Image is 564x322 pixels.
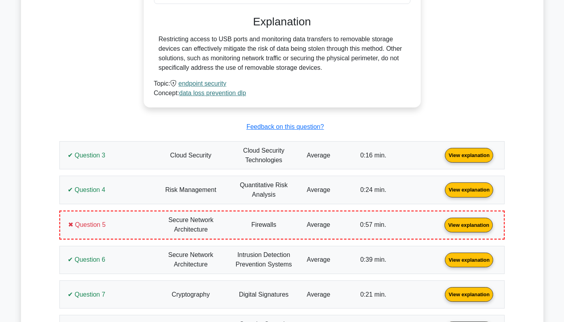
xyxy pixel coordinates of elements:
[179,90,246,96] a: data loss prevention dlp
[159,15,406,29] h3: Explanation
[441,221,496,228] a: View explanation
[154,79,410,88] div: Topic:
[154,88,410,98] div: Concept:
[442,151,496,158] a: View explanation
[247,123,324,130] a: Feedback on this question?
[442,186,496,193] a: View explanation
[442,291,496,297] a: View explanation
[159,34,406,73] div: Restricting access to USB ports and monitoring data transfers to removable storage devices can ef...
[442,256,496,263] a: View explanation
[179,80,226,87] a: endpoint security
